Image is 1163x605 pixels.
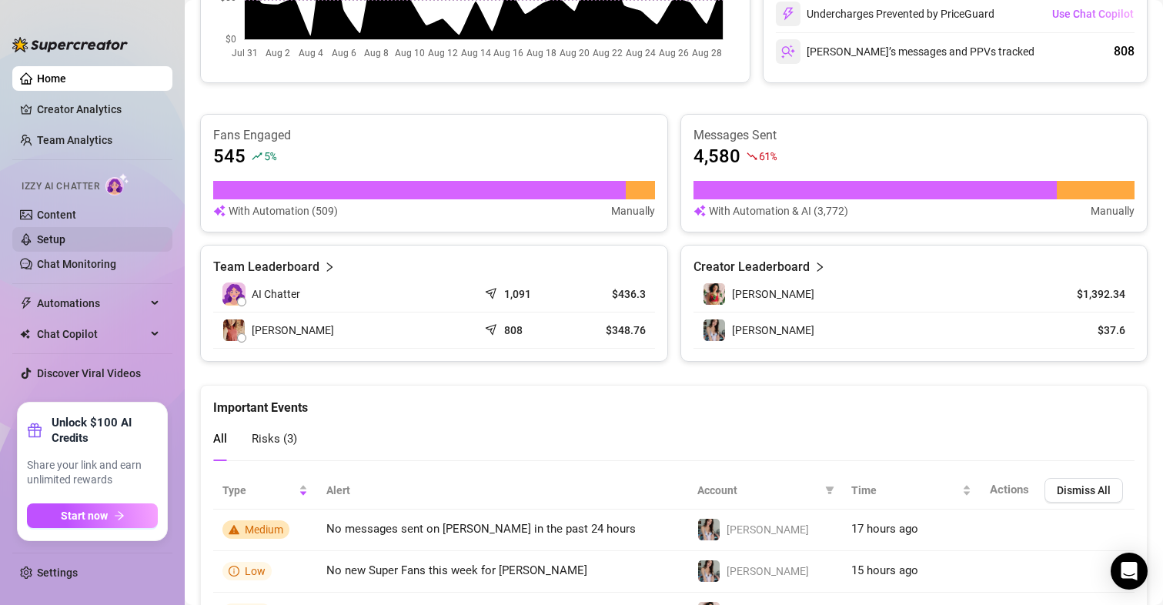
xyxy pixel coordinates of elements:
[229,566,239,577] span: info-circle
[61,510,108,522] span: Start now
[317,472,689,510] th: Alert
[222,282,246,306] img: izzy-ai-chatter-avatar-DDCN_rTZ.svg
[252,151,262,162] span: rise
[264,149,276,163] span: 5 %
[727,523,809,536] span: [PERSON_NAME]
[504,323,523,338] article: 808
[698,519,720,540] img: Maki
[1055,286,1125,302] article: $1,392.34
[776,39,1034,64] div: [PERSON_NAME]’s messages and PPVs tracked
[727,565,809,577] span: [PERSON_NAME]
[229,202,338,219] article: With Automation (509)
[990,483,1029,496] span: Actions
[504,286,531,302] article: 1,091
[37,209,76,221] a: Content
[1044,478,1123,503] button: Dismiss All
[709,202,848,219] article: With Automation & AI (3,772)
[693,127,1135,144] article: Messages Sent
[222,482,296,499] span: Type
[27,503,158,528] button: Start nowarrow-right
[20,297,32,309] span: thunderbolt
[485,284,500,299] span: send
[326,563,587,577] span: No new Super Fans this week for [PERSON_NAME]
[814,258,825,276] span: right
[213,472,317,510] th: Type
[693,202,706,219] img: svg%3e
[213,386,1135,417] div: Important Events
[20,329,30,339] img: Chat Copilot
[693,144,740,169] article: 4,580
[759,149,777,163] span: 61 %
[776,2,994,26] div: Undercharges Prevented by PriceGuard
[52,415,158,446] strong: Unlock $100 AI Credits
[732,324,814,336] span: [PERSON_NAME]
[213,127,655,144] article: Fans Engaged
[252,322,334,339] span: [PERSON_NAME]
[12,37,128,52] img: logo-BBDzfeDw.svg
[252,432,297,446] span: Risks ( 3 )
[37,97,160,122] a: Creator Analytics
[245,523,283,536] span: Medium
[822,479,837,502] span: filter
[37,134,112,146] a: Team Analytics
[1055,323,1125,338] article: $37.6
[252,286,300,302] span: AI Chatter
[576,323,646,338] article: $348.76
[1051,2,1135,26] button: Use Chat Copilot
[697,482,819,499] span: Account
[747,151,757,162] span: fall
[326,522,636,536] span: No messages sent on [PERSON_NAME] in the past 24 hours
[851,482,959,499] span: Time
[105,173,129,196] img: AI Chatter
[229,524,239,535] span: warning
[223,319,245,341] img: Makiyah Belle
[1057,484,1111,496] span: Dismiss All
[485,320,500,336] span: send
[213,258,319,276] article: Team Leaderboard
[851,522,918,536] span: 17 hours ago
[1091,202,1135,219] article: Manually
[114,510,125,521] span: arrow-right
[851,563,918,577] span: 15 hours ago
[213,144,246,169] article: 545
[1052,8,1134,20] span: Use Chat Copilot
[22,179,99,194] span: Izzy AI Chatter
[37,258,116,270] a: Chat Monitoring
[37,72,66,85] a: Home
[781,7,795,21] img: svg%3e
[698,560,720,582] img: Maki
[611,202,655,219] article: Manually
[825,486,834,495] span: filter
[703,283,725,305] img: maki
[37,233,65,246] a: Setup
[732,288,814,300] span: [PERSON_NAME]
[1114,42,1135,61] div: 808
[27,458,158,488] span: Share your link and earn unlimited rewards
[37,322,146,346] span: Chat Copilot
[37,367,141,379] a: Discover Viral Videos
[576,286,646,302] article: $436.3
[213,432,227,446] span: All
[37,291,146,316] span: Automations
[1111,553,1148,590] div: Open Intercom Messenger
[27,423,42,438] span: gift
[842,472,981,510] th: Time
[693,258,810,276] article: Creator Leaderboard
[781,45,795,58] img: svg%3e
[37,567,78,579] a: Settings
[245,565,266,577] span: Low
[324,258,335,276] span: right
[213,202,226,219] img: svg%3e
[703,319,725,341] img: Maki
